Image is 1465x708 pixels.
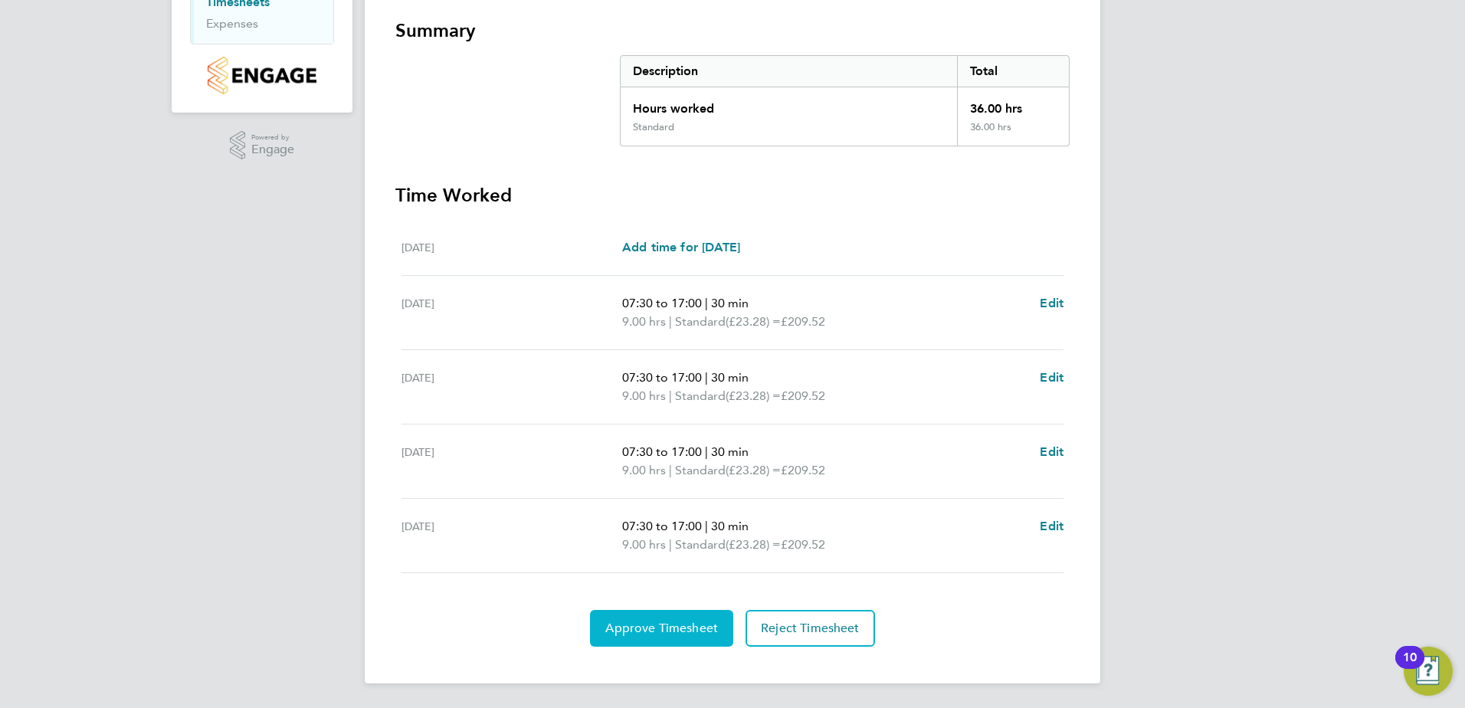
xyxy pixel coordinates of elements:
[957,56,1069,87] div: Total
[711,519,749,533] span: 30 min
[1404,647,1453,696] button: Open Resource Center, 10 new notifications
[669,463,672,477] span: |
[675,313,726,331] span: Standard
[705,444,708,459] span: |
[781,463,825,477] span: £209.52
[622,463,666,477] span: 9.00 hrs
[622,240,740,254] span: Add time for [DATE]
[711,370,749,385] span: 30 min
[781,314,825,329] span: £209.52
[621,87,957,121] div: Hours worked
[230,131,295,160] a: Powered byEngage
[395,183,1070,208] h3: Time Worked
[781,388,825,403] span: £209.52
[622,314,666,329] span: 9.00 hrs
[590,610,733,647] button: Approve Timesheet
[1040,444,1064,459] span: Edit
[669,314,672,329] span: |
[633,121,674,133] div: Standard
[957,87,1069,121] div: 36.00 hrs
[190,57,334,94] a: Go to home page
[622,388,666,403] span: 9.00 hrs
[1040,294,1064,313] a: Edit
[621,56,957,87] div: Description
[622,519,702,533] span: 07:30 to 17:00
[208,57,316,94] img: countryside-properties-logo-retina.png
[1040,369,1064,387] a: Edit
[705,296,708,310] span: |
[1040,370,1064,385] span: Edit
[622,238,740,257] a: Add time for [DATE]
[675,387,726,405] span: Standard
[620,55,1070,146] div: Summary
[251,143,294,156] span: Engage
[746,610,875,647] button: Reject Timesheet
[711,296,749,310] span: 30 min
[1040,443,1064,461] a: Edit
[401,238,622,257] div: [DATE]
[726,314,781,329] span: (£23.28) =
[705,370,708,385] span: |
[395,18,1070,647] section: Timesheet
[1040,296,1064,310] span: Edit
[206,16,258,31] a: Expenses
[622,537,666,552] span: 9.00 hrs
[251,131,294,144] span: Powered by
[726,537,781,552] span: (£23.28) =
[957,121,1069,146] div: 36.00 hrs
[401,294,622,331] div: [DATE]
[711,444,749,459] span: 30 min
[1040,517,1064,536] a: Edit
[622,370,702,385] span: 07:30 to 17:00
[669,388,672,403] span: |
[781,537,825,552] span: £209.52
[622,444,702,459] span: 07:30 to 17:00
[1040,519,1064,533] span: Edit
[669,537,672,552] span: |
[705,519,708,533] span: |
[622,296,702,310] span: 07:30 to 17:00
[605,621,718,636] span: Approve Timesheet
[395,18,1070,43] h3: Summary
[401,443,622,480] div: [DATE]
[726,463,781,477] span: (£23.28) =
[726,388,781,403] span: (£23.28) =
[675,461,726,480] span: Standard
[761,621,860,636] span: Reject Timesheet
[675,536,726,554] span: Standard
[401,369,622,405] div: [DATE]
[1403,657,1417,677] div: 10
[401,517,622,554] div: [DATE]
